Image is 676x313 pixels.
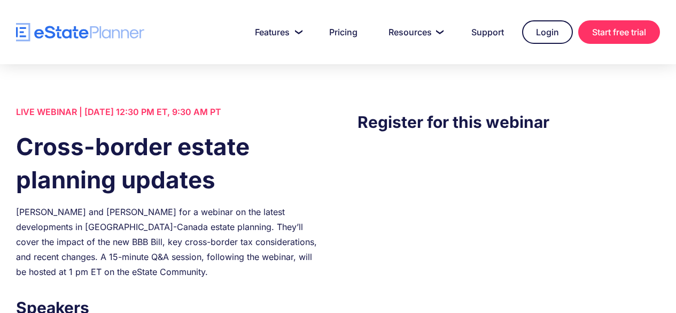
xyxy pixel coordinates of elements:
[578,20,660,44] a: Start free trial
[16,204,318,279] div: [PERSON_NAME] and [PERSON_NAME] for a webinar on the latest developments in [GEOGRAPHIC_DATA]-Can...
[16,104,318,119] div: LIVE WEBINAR | [DATE] 12:30 PM ET, 9:30 AM PT
[16,130,318,196] h1: Cross-border estate planning updates
[316,21,370,43] a: Pricing
[459,21,517,43] a: Support
[358,110,660,134] h3: Register for this webinar
[16,23,144,42] a: home
[242,21,311,43] a: Features
[522,20,573,44] a: Login
[376,21,453,43] a: Resources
